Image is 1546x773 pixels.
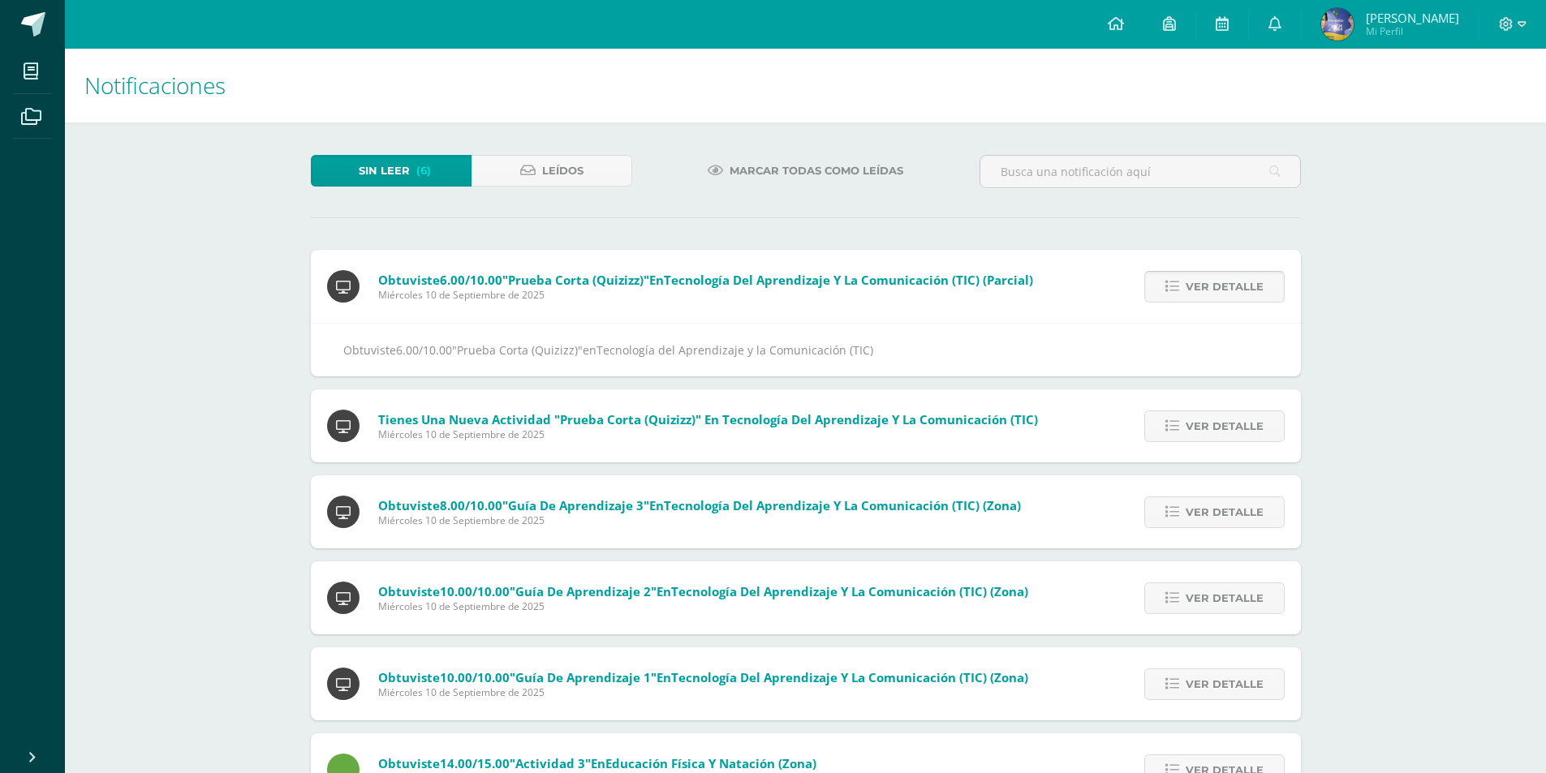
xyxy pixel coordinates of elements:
[1186,583,1264,613] span: Ver detalle
[440,497,502,513] span: 8.00/10.00
[343,340,1268,360] div: Obtuviste en
[542,156,584,186] span: Leídos
[1366,10,1459,26] span: [PERSON_NAME]
[378,513,1021,527] span: Miércoles 10 de Septiembre de 2025
[671,669,1028,685] span: Tecnología del Aprendizaje y la Comunicación (TIC) (Zona)
[687,155,924,187] a: Marcar todas como leídas
[664,497,1021,513] span: Tecnología del Aprendizaje y la Comunicación (TIC) (Zona)
[730,156,903,186] span: Marcar todas como leídas
[440,669,510,685] span: 10.00/10.00
[510,583,657,599] span: "Guía de Aprendizaje 2"
[1186,497,1264,527] span: Ver detalle
[664,272,1033,288] span: Tecnología del Aprendizaje y la Comunicación (TIC) (Parcial)
[378,669,1028,685] span: Obtuviste en
[1366,24,1459,38] span: Mi Perfil
[378,427,1038,441] span: Miércoles 10 de Septiembre de 2025
[1186,411,1264,441] span: Ver detalle
[311,155,472,187] a: Sin leer(6)
[378,583,1028,599] span: Obtuviste en
[416,156,431,186] span: (6)
[980,156,1300,187] input: Busca una notificación aquí
[472,155,632,187] a: Leídos
[378,411,1038,427] span: Tienes una nueva actividad "Prueba Corta (Quizizz)" En Tecnología del Aprendizaje y la Comunicaci...
[396,342,452,358] span: 6.00/10.00
[502,272,649,288] span: "Prueba Corta (Quizizz)"
[1321,8,1354,41] img: 1b94868c2fb4f6c996ec507560c9af05.png
[596,342,873,358] span: Tecnología del Aprendizaje y la Comunicación (TIC)
[1186,272,1264,302] span: Ver detalle
[84,70,226,101] span: Notificaciones
[378,288,1033,302] span: Miércoles 10 de Septiembre de 2025
[440,755,510,771] span: 14.00/15.00
[440,272,502,288] span: 6.00/10.00
[671,583,1028,599] span: Tecnología del Aprendizaje y la Comunicación (TIC) (Zona)
[605,755,816,771] span: Educación Física y Natación (Zona)
[502,497,649,513] span: "Guía de Aprendizaje 3"
[378,497,1021,513] span: Obtuviste en
[378,599,1028,613] span: Miércoles 10 de Septiembre de 2025
[510,669,657,685] span: "Guía de Aprendizaje 1"
[359,156,410,186] span: Sin leer
[510,755,591,771] span: "Actividad 3"
[378,685,1028,699] span: Miércoles 10 de Septiembre de 2025
[378,272,1033,288] span: Obtuviste en
[452,342,583,358] span: "Prueba Corta (Quizizz)"
[440,583,510,599] span: 10.00/10.00
[378,755,816,771] span: Obtuviste en
[1186,669,1264,699] span: Ver detalle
